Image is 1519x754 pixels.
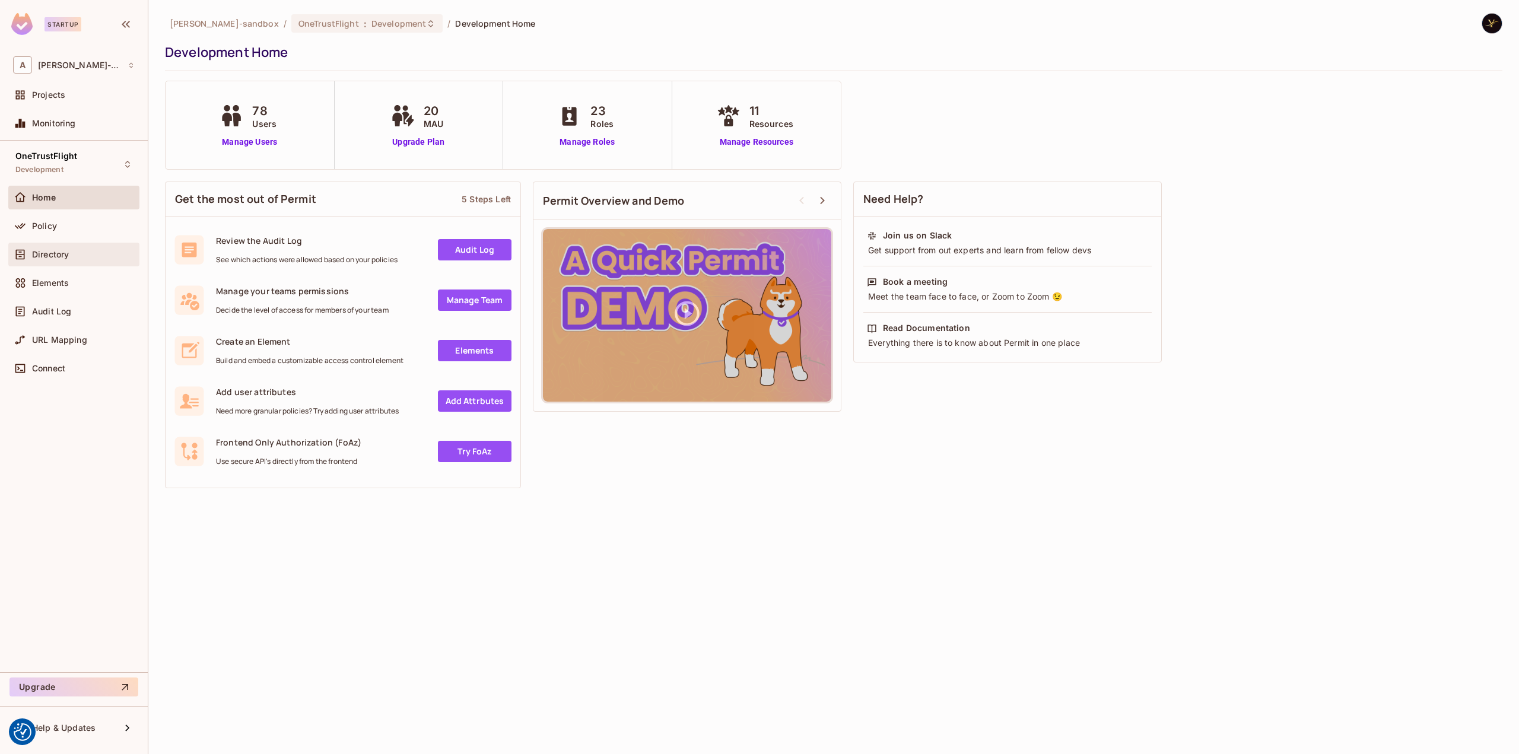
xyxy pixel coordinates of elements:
div: 5 Steps Left [462,193,511,205]
div: Get support from out experts and learn from fellow devs [867,244,1148,256]
a: Add Attrbutes [438,390,511,412]
span: Connect [32,364,65,373]
a: Manage Roles [555,136,619,148]
span: See which actions were allowed based on your policies [216,255,398,265]
span: 20 [424,102,443,120]
a: Manage Resources [714,136,799,148]
img: Yilmaz Alizadeh [1482,14,1502,33]
span: Need Help? [863,192,924,206]
span: Home [32,193,56,202]
span: Resources [749,117,793,130]
span: OneTrustFlight [15,151,77,161]
a: Manage Team [438,289,511,311]
div: Startup [45,17,81,31]
img: Revisit consent button [14,723,31,741]
span: URL Mapping [32,335,87,345]
span: A [13,56,32,74]
button: Upgrade [9,677,138,696]
span: the active workspace [170,18,279,29]
span: Need more granular policies? Try adding user attributes [216,406,399,416]
div: Meet the team face to face, or Zoom to Zoom 😉 [867,291,1148,303]
span: Audit Log [32,307,71,316]
span: Directory [32,250,69,259]
span: Review the Audit Log [216,235,398,246]
span: OneTrustFlight [298,18,359,29]
span: Frontend Only Authorization (FoAz) [216,437,361,448]
span: Help & Updates [32,723,96,733]
a: Audit Log [438,239,511,260]
span: Development Home [455,18,535,29]
div: Development Home [165,43,1496,61]
span: Add user attributes [216,386,399,397]
span: Manage your teams permissions [216,285,389,297]
span: Create an Element [216,336,403,347]
span: Monitoring [32,119,76,128]
span: Projects [32,90,65,100]
span: Policy [32,221,57,231]
div: Everything there is to know about Permit in one place [867,337,1148,349]
div: Book a meeting [883,276,948,288]
li: / [284,18,287,29]
a: Manage Users [217,136,282,148]
span: Use secure API's directly from the frontend [216,457,361,466]
span: Development [371,18,426,29]
div: Join us on Slack [883,230,952,241]
span: Development [15,165,63,174]
a: Upgrade Plan [388,136,449,148]
div: Read Documentation [883,322,970,334]
span: 11 [749,102,793,120]
span: Roles [590,117,614,130]
li: / [447,18,450,29]
span: MAU [424,117,443,130]
span: Permit Overview and Demo [543,193,685,208]
span: Users [252,117,277,130]
span: : [363,19,367,28]
a: Elements [438,340,511,361]
span: Get the most out of Permit [175,192,316,206]
button: Consent Preferences [14,723,31,741]
span: Elements [32,278,69,288]
a: Try FoAz [438,441,511,462]
span: Workspace: alex-trustflight-sandbox [38,61,122,70]
span: 23 [590,102,614,120]
span: Decide the level of access for members of your team [216,306,389,315]
span: 78 [252,102,277,120]
span: Build and embed a customizable access control element [216,356,403,365]
img: SReyMgAAAABJRU5ErkJggg== [11,13,33,35]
